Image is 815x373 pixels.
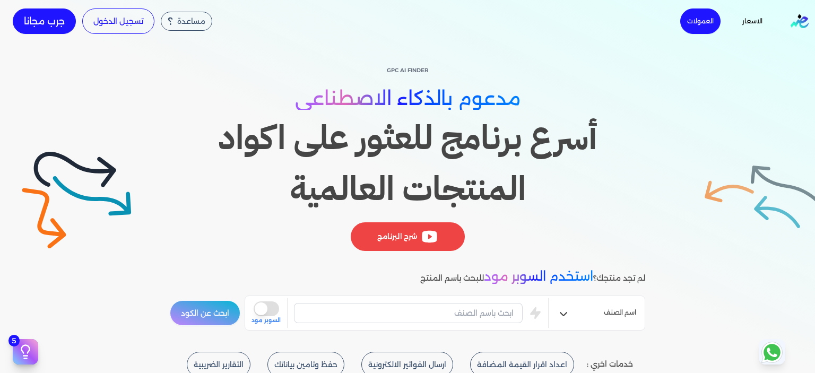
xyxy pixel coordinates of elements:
a: جرب مجانا [13,8,76,34]
p: GPC AI Finder [170,64,645,77]
span: 5 [8,335,20,346]
span: السوبر مود [252,316,281,325]
span: اسم الصنف [604,308,636,320]
p: لم تجد منتجك؟ للبحث باسم المنتج [420,270,645,285]
img: logo [791,14,809,28]
div: مساعدة [161,12,212,31]
a: العمولات [680,8,721,34]
a: تسجيل الدخول [82,8,154,34]
a: الاسعار [727,14,778,28]
div: شرح البرنامج [350,222,464,251]
button: 5 [13,339,38,365]
input: ابحث باسم الصنف [294,303,523,323]
h1: أسرع برنامج للعثور على اكواد المنتجات العالمية [170,112,645,214]
p: خدمات اخري : [587,358,633,371]
button: ابحث عن الكود [170,300,240,326]
span: مساعدة [177,18,205,25]
span: استخدم السوبر مود [484,268,593,284]
button: اسم الصنف [549,303,645,325]
span: مدعوم بالذكاء الاصطناعي [295,86,521,110]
